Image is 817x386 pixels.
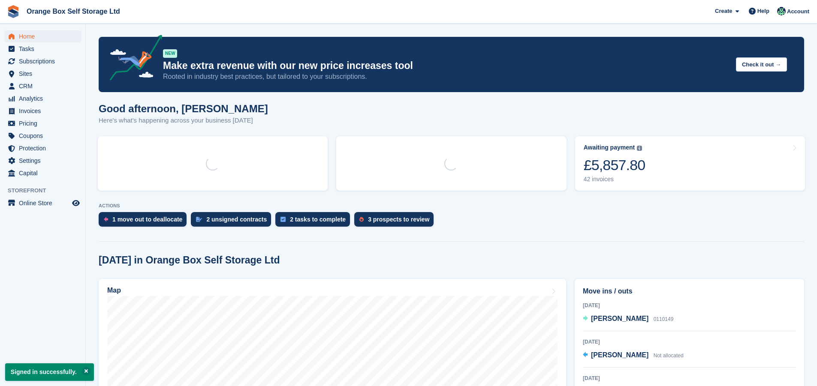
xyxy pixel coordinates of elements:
[637,146,642,151] img: icon-info-grey-7440780725fd019a000dd9b08b2336e03edf1995a4989e88bcd33f0948082b44.svg
[4,197,81,209] a: menu
[19,105,70,117] span: Invoices
[19,30,70,42] span: Home
[19,80,70,92] span: CRM
[757,7,769,15] span: Help
[787,7,809,16] span: Account
[354,212,438,231] a: 3 prospects to review
[4,117,81,129] a: menu
[163,72,729,81] p: Rooted in industry best practices, but tailored to your subscriptions.
[99,212,191,231] a: 1 move out to deallocate
[777,7,786,15] img: Claire Mounsey
[19,68,70,80] span: Sites
[23,4,124,18] a: Orange Box Self Storage Ltd
[4,30,81,42] a: menu
[112,216,182,223] div: 1 move out to deallocate
[103,35,163,84] img: price-adjustments-announcement-icon-8257ccfd72463d97f412b2fc003d46551f7dbcb40ab6d574587a9cd5c0d94...
[99,254,280,266] h2: [DATE] in Orange Box Self Storage Ltd
[715,7,732,15] span: Create
[591,351,648,359] span: [PERSON_NAME]
[654,353,684,359] span: Not allocated
[4,93,81,105] a: menu
[19,197,70,209] span: Online Store
[359,217,364,222] img: prospect-51fa495bee0391a8d652442698ab0144808aea92771e9ea1ae160a38d050c398.svg
[19,167,70,179] span: Capital
[280,217,286,222] img: task-75834270c22a3079a89374b754ae025e5fb1db73e45f91037f5363f120a921f8.svg
[196,217,202,222] img: contract_signature_icon-13c848040528278c33f63329250d36e43548de30e8caae1d1a13099fd9432cc5.svg
[7,5,20,18] img: stora-icon-8386f47178a22dfd0bd8f6a31ec36ba5ce8667c1dd55bd0f319d3a0aa187defe.svg
[19,43,70,55] span: Tasks
[583,350,684,361] a: [PERSON_NAME] Not allocated
[4,80,81,92] a: menu
[4,130,81,142] a: menu
[583,314,673,325] a: [PERSON_NAME] 0110149
[583,302,796,309] div: [DATE]
[191,212,275,231] a: 2 unsigned contracts
[591,315,648,322] span: [PERSON_NAME]
[104,217,108,222] img: move_outs_to_deallocate_icon-f764333ba52eb49d3ac5e1228854f67142a1ed5810a6f6cc68b1a99e826820c5.svg
[99,116,268,126] p: Here's what's happening across your business [DATE]
[163,49,177,58] div: NEW
[99,103,268,114] h1: Good afternoon, [PERSON_NAME]
[4,167,81,179] a: menu
[4,142,81,154] a: menu
[19,155,70,167] span: Settings
[19,130,70,142] span: Coupons
[19,142,70,154] span: Protection
[275,212,354,231] a: 2 tasks to complete
[4,155,81,167] a: menu
[71,198,81,208] a: Preview store
[5,363,94,381] p: Signed in successfully.
[107,287,121,294] h2: Map
[583,286,796,296] h2: Move ins / outs
[19,93,70,105] span: Analytics
[584,144,635,151] div: Awaiting payment
[4,68,81,80] a: menu
[206,216,267,223] div: 2 unsigned contracts
[4,43,81,55] a: menu
[19,55,70,67] span: Subscriptions
[368,216,429,223] div: 3 prospects to review
[654,316,674,322] span: 0110149
[583,338,796,346] div: [DATE]
[290,216,346,223] div: 2 tasks to complete
[575,136,805,191] a: Awaiting payment £5,857.80 42 invoices
[584,156,645,174] div: £5,857.80
[163,60,729,72] p: Make extra revenue with our new price increases tool
[4,105,81,117] a: menu
[736,57,787,72] button: Check it out →
[8,186,85,195] span: Storefront
[99,203,804,209] p: ACTIONS
[583,374,796,382] div: [DATE]
[19,117,70,129] span: Pricing
[4,55,81,67] a: menu
[584,176,645,183] div: 42 invoices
